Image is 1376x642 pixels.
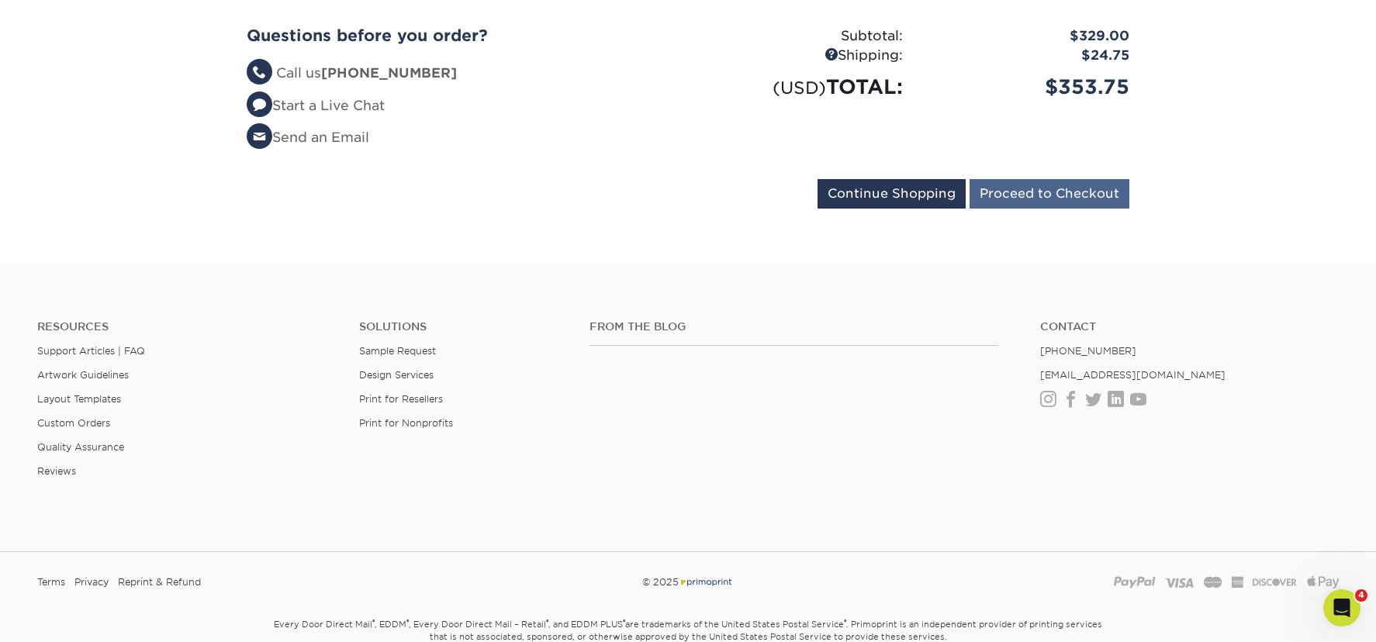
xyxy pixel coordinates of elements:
[359,369,434,381] a: Design Services
[74,571,109,594] a: Privacy
[359,345,436,357] a: Sample Request
[773,78,826,98] small: (USD)
[359,417,453,429] a: Print for Nonprofits
[37,320,336,333] h4: Resources
[1040,345,1136,357] a: [PHONE_NUMBER]
[247,98,385,113] a: Start a Live Chat
[406,618,409,626] sup: ®
[37,571,65,594] a: Terms
[970,179,1129,209] input: Proceed to Checkout
[37,345,145,357] a: Support Articles | FAQ
[688,26,914,47] div: Subtotal:
[372,618,375,626] sup: ®
[359,393,443,405] a: Print for Resellers
[359,320,566,333] h4: Solutions
[546,618,548,626] sup: ®
[623,618,625,626] sup: ®
[37,417,110,429] a: Custom Orders
[247,26,676,45] h2: Questions before you order?
[1040,320,1339,333] a: Contact
[1323,589,1360,626] iframe: Intercom live chat
[589,320,998,333] h4: From the Blog
[37,465,76,477] a: Reviews
[247,129,369,145] a: Send an Email
[818,179,966,209] input: Continue Shopping
[688,46,914,66] div: Shipping:
[1040,369,1226,381] a: [EMAIL_ADDRESS][DOMAIN_NAME]
[679,576,733,588] img: Primoprint
[118,571,201,594] a: Reprint & Refund
[4,595,132,637] iframe: Google Customer Reviews
[37,369,129,381] a: Artwork Guidelines
[914,72,1141,102] div: $353.75
[1355,589,1367,602] span: 4
[37,441,124,453] a: Quality Assurance
[844,618,846,626] sup: ®
[321,65,457,81] strong: [PHONE_NUMBER]
[37,393,121,405] a: Layout Templates
[688,72,914,102] div: TOTAL:
[914,26,1141,47] div: $329.00
[467,571,908,594] div: © 2025
[914,46,1141,66] div: $24.75
[247,64,676,84] li: Call us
